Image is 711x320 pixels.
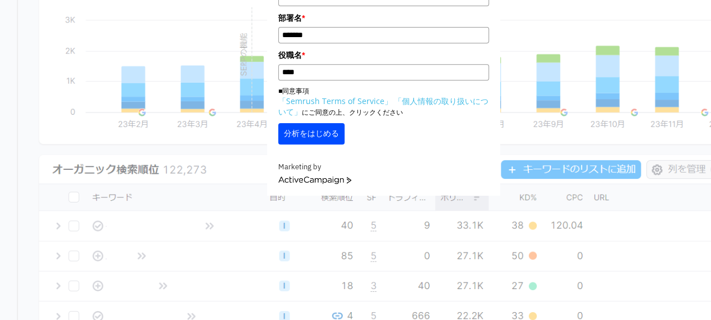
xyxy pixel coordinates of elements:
a: 「個人情報の取り扱いについて」 [278,96,488,117]
p: ■同意事項 にご同意の上、クリックください [278,86,489,118]
label: 部署名 [278,12,489,24]
label: 役職名 [278,49,489,61]
button: 分析をはじめる [278,123,345,145]
div: Marketing by [278,161,489,173]
a: 「Semrush Terms of Service」 [278,96,392,106]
